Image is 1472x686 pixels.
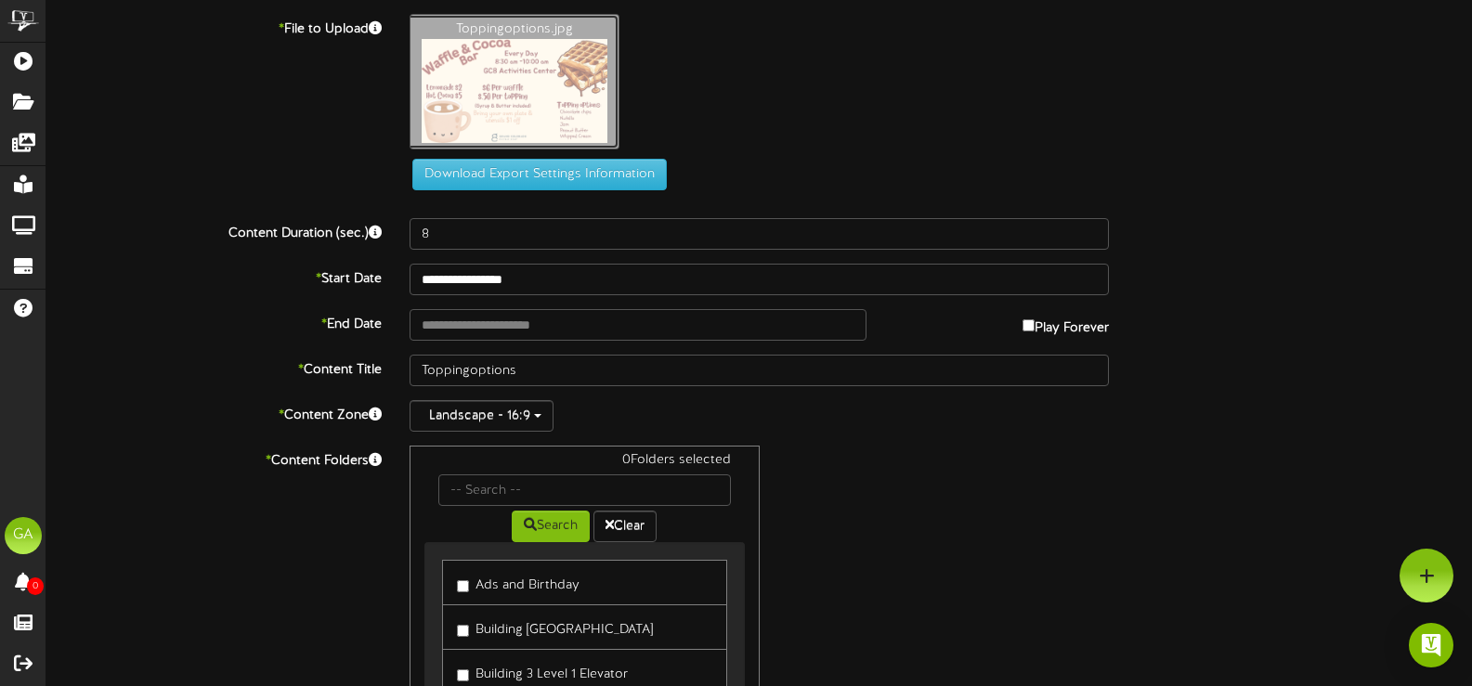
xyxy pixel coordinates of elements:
[438,474,730,506] input: -- Search --
[1023,319,1035,331] input: Play Forever
[457,669,469,681] input: Building 3 Level 1 Elevator
[457,659,628,684] label: Building 3 Level 1 Elevator
[403,168,667,182] a: Download Export Settings Information
[27,577,44,595] span: 0
[412,159,667,190] button: Download Export Settings Information
[457,615,653,640] label: Building [GEOGRAPHIC_DATA]
[512,511,590,542] button: Search
[1023,309,1109,338] label: Play Forever
[33,400,396,425] label: Content Zone
[33,446,396,471] label: Content Folders
[33,218,396,243] label: Content Duration (sec.)
[33,264,396,289] label: Start Date
[410,355,1109,386] input: Title of this Content
[33,309,396,334] label: End Date
[457,570,580,595] label: Ads and Birthday
[424,451,744,474] div: 0 Folders selected
[593,511,657,542] button: Clear
[457,580,469,592] input: Ads and Birthday
[33,355,396,380] label: Content Title
[410,400,554,432] button: Landscape - 16:9
[5,517,42,554] div: GA
[1409,623,1453,667] div: Open Intercom Messenger
[33,14,396,39] label: File to Upload
[457,625,469,637] input: Building [GEOGRAPHIC_DATA]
